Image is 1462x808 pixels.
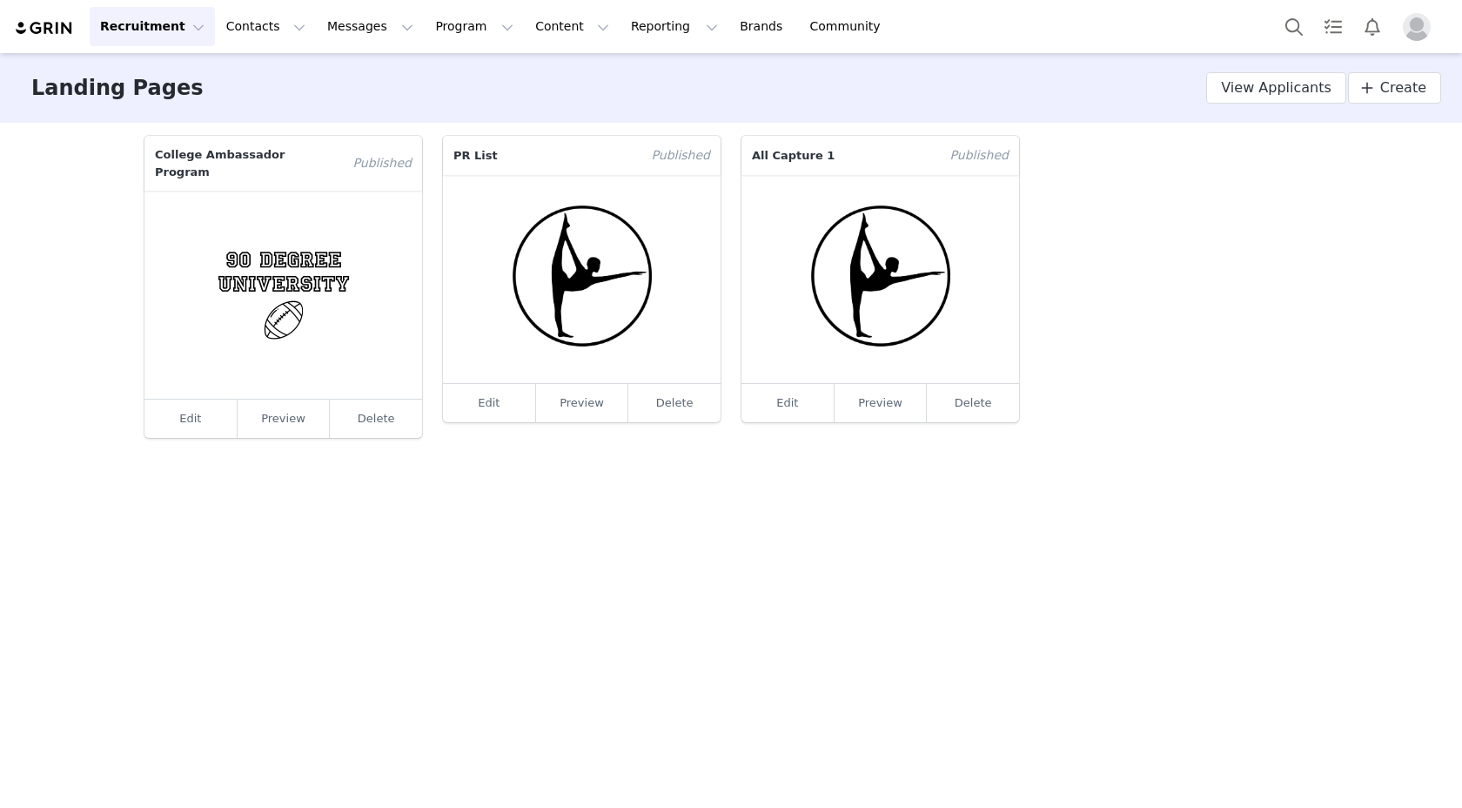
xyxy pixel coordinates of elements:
[317,7,424,46] button: Messages
[641,136,721,175] span: Published
[955,396,992,409] a: Delete
[1348,72,1441,104] a: Create
[238,400,331,438] a: Preview
[144,136,343,191] p: College Ambassador Program
[358,412,395,425] a: Delete
[1353,7,1392,46] button: Notifications
[1314,7,1352,46] a: Tasks
[835,384,928,422] a: Preview
[216,7,316,46] button: Contacts
[144,400,238,438] a: Edit
[90,7,215,46] button: Recruitment
[1392,13,1448,41] button: Profile
[31,72,203,104] h3: Landing Pages
[729,7,798,46] a: Brands
[1380,77,1426,98] span: Create
[1221,77,1331,98] span: View Applicants
[1403,13,1431,41] img: placeholder-profile.jpg
[14,20,75,37] img: grin logo
[443,136,641,175] p: PR List
[536,384,629,422] a: Preview
[425,7,524,46] button: Program
[620,7,728,46] button: Reporting
[1275,7,1313,46] button: Search
[525,7,620,46] button: Content
[1206,72,1346,104] a: View Applicants
[443,384,536,422] a: Edit
[343,136,422,191] span: Published
[741,136,940,175] p: All Capture 1
[940,136,1019,175] span: Published
[656,396,694,409] a: Delete
[800,7,899,46] a: Community
[741,384,835,422] a: Edit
